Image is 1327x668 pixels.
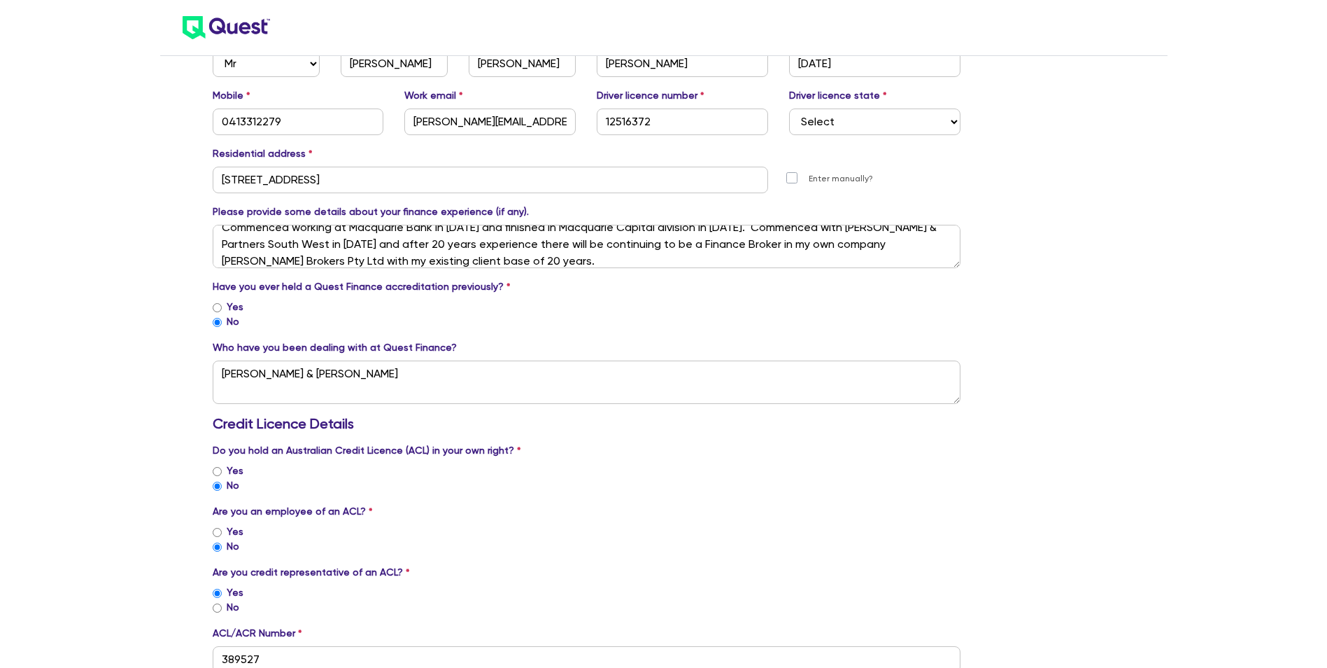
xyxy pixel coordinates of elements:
label: Driver licence number [597,88,704,103]
label: Please provide some details about your finance experience (if any). [213,204,529,219]
h3: Credit Licence Details [213,415,961,432]
label: Yes [227,524,243,539]
label: No [227,539,239,554]
label: Mobile [213,88,250,103]
label: Do you hold an Australian Credit Licence (ACL) in your own right? [213,443,521,458]
label: Enter manually? [809,172,873,186]
label: Have you ever held a Quest Finance accreditation previously? [213,279,511,294]
label: No [227,314,239,329]
img: quest-logo [183,16,270,39]
label: Residential address [213,146,313,161]
label: Are you credit representative of an ACL? [213,565,410,580]
label: No [227,600,239,615]
label: Yes [227,300,243,314]
label: Yes [227,464,243,478]
label: Yes [227,585,243,600]
label: Are you an employee of an ACL? [213,504,373,519]
label: Driver licence state [789,88,887,103]
label: Work email [404,88,463,103]
label: No [227,478,239,493]
label: Who have you been dealing with at Quest Finance? [213,340,457,355]
label: ACL/ACR Number [213,626,302,641]
input: DD / MM / YYYY [789,50,960,77]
